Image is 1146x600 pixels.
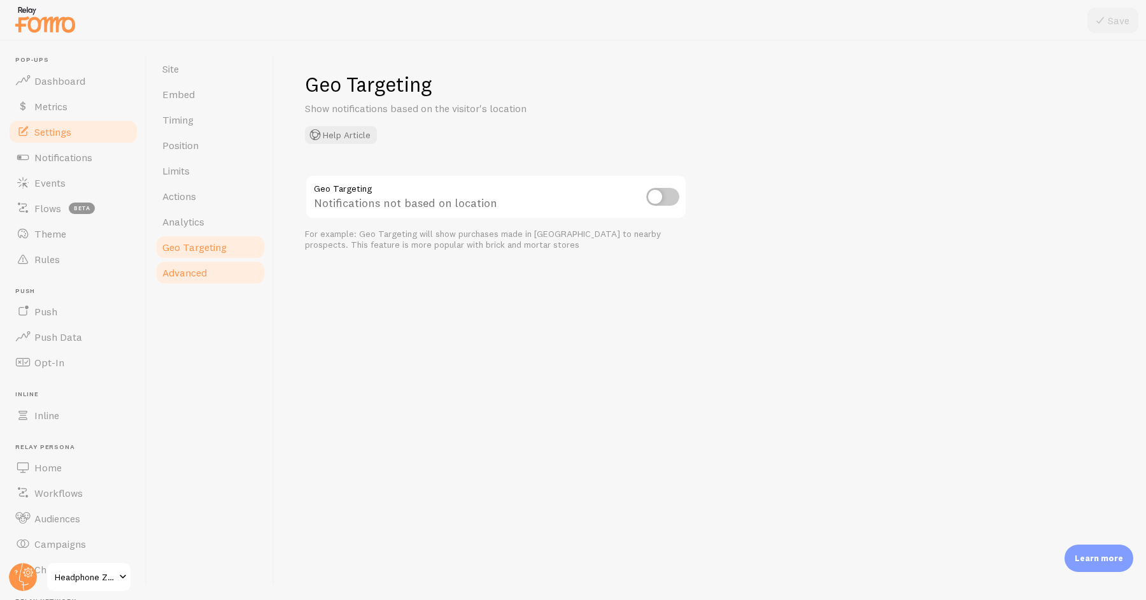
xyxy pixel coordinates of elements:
[305,126,377,144] button: Help Article
[8,506,139,531] a: Audiences
[34,331,82,343] span: Push Data
[8,324,139,350] a: Push Data
[305,71,1115,97] h1: Geo Targeting
[8,480,139,506] a: Workflows
[8,455,139,480] a: Home
[8,170,139,196] a: Events
[162,139,199,152] span: Position
[305,175,687,221] div: Notifications not based on location
[155,56,266,82] a: Site
[55,569,115,585] span: Headphone Zone
[155,82,266,107] a: Embed
[8,145,139,170] a: Notifications
[8,94,139,119] a: Metrics
[8,246,139,272] a: Rules
[8,403,139,428] a: Inline
[34,75,85,87] span: Dashboard
[155,107,266,132] a: Timing
[155,158,266,183] a: Limits
[8,557,139,582] a: Channels
[162,113,194,126] span: Timing
[34,356,64,369] span: Opt-In
[8,196,139,221] a: Flows beta
[15,390,139,399] span: Inline
[69,203,95,214] span: beta
[34,461,62,474] span: Home
[15,287,139,296] span: Push
[155,132,266,158] a: Position
[162,88,195,101] span: Embed
[15,443,139,452] span: Relay Persona
[1065,545,1133,572] div: Learn more
[34,253,60,266] span: Rules
[162,241,227,254] span: Geo Targeting
[8,119,139,145] a: Settings
[155,260,266,285] a: Advanced
[34,512,80,525] span: Audiences
[34,100,67,113] span: Metrics
[162,215,204,228] span: Analytics
[34,409,59,422] span: Inline
[34,487,83,499] span: Workflows
[162,62,179,75] span: Site
[1075,552,1123,564] p: Learn more
[34,538,86,550] span: Campaigns
[305,229,687,251] div: For example: Geo Targeting will show purchases made in [GEOGRAPHIC_DATA] to nearby prospects. Thi...
[15,56,139,64] span: Pop-ups
[34,151,92,164] span: Notifications
[162,190,196,203] span: Actions
[34,176,66,189] span: Events
[155,183,266,209] a: Actions
[8,299,139,324] a: Push
[34,125,71,138] span: Settings
[8,221,139,246] a: Theme
[46,562,132,592] a: Headphone Zone
[13,3,77,36] img: fomo-relay-logo-orange.svg
[34,227,66,240] span: Theme
[155,209,266,234] a: Analytics
[8,350,139,375] a: Opt-In
[155,234,266,260] a: Geo Targeting
[34,305,57,318] span: Push
[34,202,61,215] span: Flows
[8,68,139,94] a: Dashboard
[162,164,190,177] span: Limits
[162,266,207,279] span: Advanced
[305,101,611,116] p: Show notifications based on the visitor's location
[8,531,139,557] a: Campaigns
